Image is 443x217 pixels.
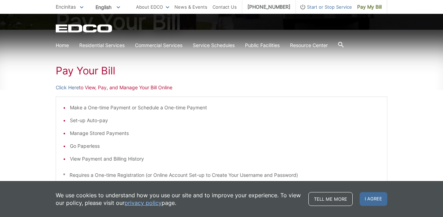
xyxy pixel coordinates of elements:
[360,192,387,206] span: I agree
[56,24,113,33] a: EDCD logo. Return to the homepage.
[174,3,207,11] a: News & Events
[63,171,380,179] p: * Requires a One-time Registration (or Online Account Set-up to Create Your Username and Password)
[357,3,382,11] span: Pay My Bill
[135,42,182,49] a: Commercial Services
[70,129,380,137] li: Manage Stored Payments
[245,42,280,49] a: Public Facilities
[70,142,380,150] li: Go Paperless
[70,117,380,124] li: Set-up Auto-pay
[56,64,387,77] h1: Pay Your Bill
[56,84,387,91] p: to View, Pay, and Manage Your Bill Online
[213,3,237,11] a: Contact Us
[290,42,328,49] a: Resource Center
[136,3,169,11] a: About EDCO
[56,4,76,10] span: Encinitas
[70,155,380,163] li: View Payment and Billing History
[308,192,353,206] a: Tell me more
[79,42,125,49] a: Residential Services
[125,199,162,207] a: privacy policy
[56,84,79,91] a: Click Here
[56,191,301,207] p: We use cookies to understand how you use our site and to improve your experience. To view our pol...
[56,42,69,49] a: Home
[193,42,235,49] a: Service Schedules
[90,1,125,13] span: English
[70,104,380,111] li: Make a One-time Payment or Schedule a One-time Payment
